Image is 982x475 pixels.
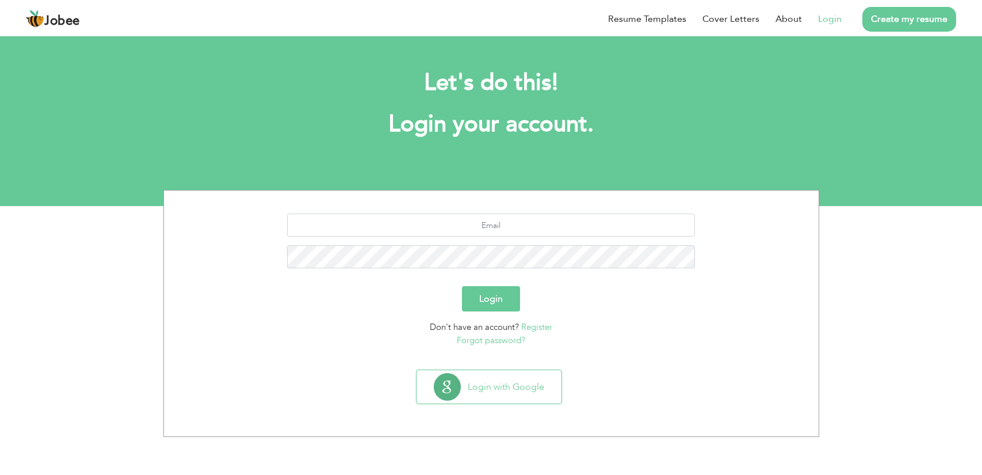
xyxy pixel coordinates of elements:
span: Jobee [44,15,80,28]
img: jobee.io [26,10,44,28]
h2: Let's do this! [181,68,802,98]
a: About [775,12,802,26]
a: Resume Templates [608,12,686,26]
span: Don't have an account? [430,321,519,333]
button: Login [462,286,520,311]
h1: Login your account. [181,109,802,139]
a: Forgot password? [457,335,525,346]
a: Create my resume [862,7,956,32]
a: Login [818,12,842,26]
input: Email [287,214,695,237]
a: Jobee [26,10,80,28]
a: Register [521,321,552,333]
a: Cover Letters [702,12,759,26]
button: Login with Google [417,370,561,404]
